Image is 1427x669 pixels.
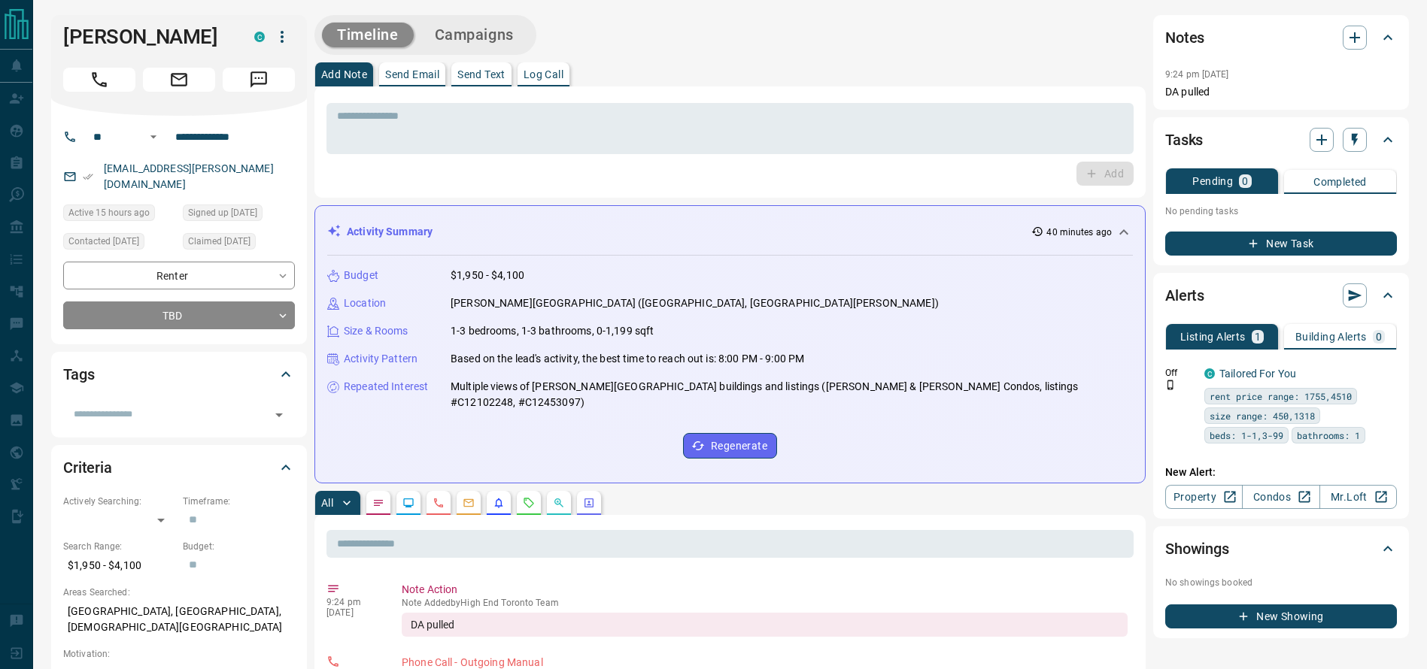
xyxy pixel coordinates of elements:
[223,68,295,92] span: Message
[63,495,175,508] p: Actively Searching:
[1242,176,1248,186] p: 0
[433,497,445,509] svg: Calls
[63,356,295,392] div: Tags
[63,586,295,599] p: Areas Searched:
[1210,408,1315,423] span: size range: 450,1318
[402,582,1128,598] p: Note Action
[1165,576,1397,589] p: No showings booked
[1255,331,1261,342] p: 1
[344,295,386,311] p: Location
[344,351,417,367] p: Activity Pattern
[1204,368,1215,379] div: condos.ca
[1165,604,1397,628] button: New Showing
[63,456,112,480] h2: Criteria
[344,323,408,339] p: Size & Rooms
[1165,465,1397,480] p: New Alert:
[1219,368,1296,380] a: Tailored For You
[1210,389,1352,404] span: rent price range: 1755,4510
[1165,380,1176,390] svg: Push Notification Only
[63,301,295,329] div: TBD
[1295,331,1367,342] p: Building Alerts
[402,497,414,509] svg: Lead Browsing Activity
[322,23,414,47] button: Timeline
[269,404,290,425] button: Open
[68,234,139,249] span: Contacted [DATE]
[1165,531,1397,567] div: Showings
[523,497,535,509] svg: Requests
[451,295,939,311] p: [PERSON_NAME][GEOGRAPHIC_DATA] ([GEOGRAPHIC_DATA], [GEOGRAPHIC_DATA][PERSON_NAME])
[420,23,529,47] button: Campaigns
[321,498,333,508] p: All
[1165,366,1195,380] p: Off
[327,218,1133,246] div: Activity Summary40 minutes ago
[1165,26,1204,50] h2: Notes
[463,497,475,509] svg: Emails
[188,205,257,220] span: Signed up [DATE]
[1165,283,1204,307] h2: Alerts
[1376,331,1382,342] p: 0
[104,162,274,190] a: [EMAIL_ADDRESS][PERSON_NAME][DOMAIN_NAME]
[1319,485,1397,509] a: Mr.Loft
[1165,84,1397,100] p: DA pulled
[1192,176,1233,186] p: Pending
[1165,485,1243,509] a: Property
[1180,331,1246,342] p: Listing Alerts
[183,204,295,226] div: Sat Oct 11 2025
[63,68,135,92] span: Call
[63,262,295,289] div: Renter
[63,233,175,254] div: Sat Oct 11 2025
[1165,537,1229,561] h2: Showings
[1165,128,1203,152] h2: Tasks
[1297,428,1360,443] span: bathrooms: 1
[347,224,433,240] p: Activity Summary
[451,379,1133,410] p: Multiple views of [PERSON_NAME][GEOGRAPHIC_DATA] buildings and listings ([PERSON_NAME] & [PERSON_...
[1165,20,1397,56] div: Notes
[144,128,162,146] button: Open
[1165,232,1397,256] button: New Task
[63,450,295,486] div: Criteria
[385,69,439,80] p: Send Email
[63,204,175,226] div: Sun Oct 12 2025
[451,268,524,283] p: $1,950 - $4,100
[1165,277,1397,313] div: Alerts
[1165,200,1397,222] p: No pending tasks
[188,234,250,249] span: Claimed [DATE]
[63,647,295,661] p: Motivation:
[344,379,428,395] p: Repeated Interest
[321,69,367,80] p: Add Note
[1165,69,1229,80] p: 9:24 pm [DATE]
[68,205,150,220] span: Active 15 hours ago
[63,540,175,553] p: Search Range:
[183,233,295,254] div: Sat Oct 11 2025
[63,553,175,578] p: $1,950 - $4,100
[493,497,505,509] svg: Listing Alerts
[326,597,379,607] p: 9:24 pm
[63,599,295,640] p: [GEOGRAPHIC_DATA], [GEOGRAPHIC_DATA], [DEMOGRAPHIC_DATA][GEOGRAPHIC_DATA]
[344,268,378,283] p: Budget
[1046,226,1112,239] p: 40 minutes ago
[326,607,379,618] p: [DATE]
[451,351,804,367] p: Based on the lead's activity, the best time to reach out is: 8:00 PM - 9:00 PM
[183,495,295,508] p: Timeframe:
[1210,428,1283,443] span: beds: 1-1,3-99
[402,598,1128,608] p: Note Added by High End Toronto Team
[457,69,506,80] p: Send Text
[451,323,654,339] p: 1-3 bedrooms, 1-3 bathrooms, 0-1,199 sqft
[372,497,384,509] svg: Notes
[254,32,265,42] div: condos.ca
[683,433,777,459] button: Regenerate
[1242,485,1319,509] a: Condos
[1165,122,1397,158] div: Tasks
[402,613,1128,637] div: DA pulled
[583,497,595,509] svg: Agent Actions
[524,69,563,80] p: Log Call
[63,362,94,386] h2: Tags
[63,25,232,49] h1: [PERSON_NAME]
[1313,177,1367,187] p: Completed
[553,497,565,509] svg: Opportunities
[83,171,93,182] svg: Email Verified
[183,540,295,553] p: Budget:
[143,68,215,92] span: Email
